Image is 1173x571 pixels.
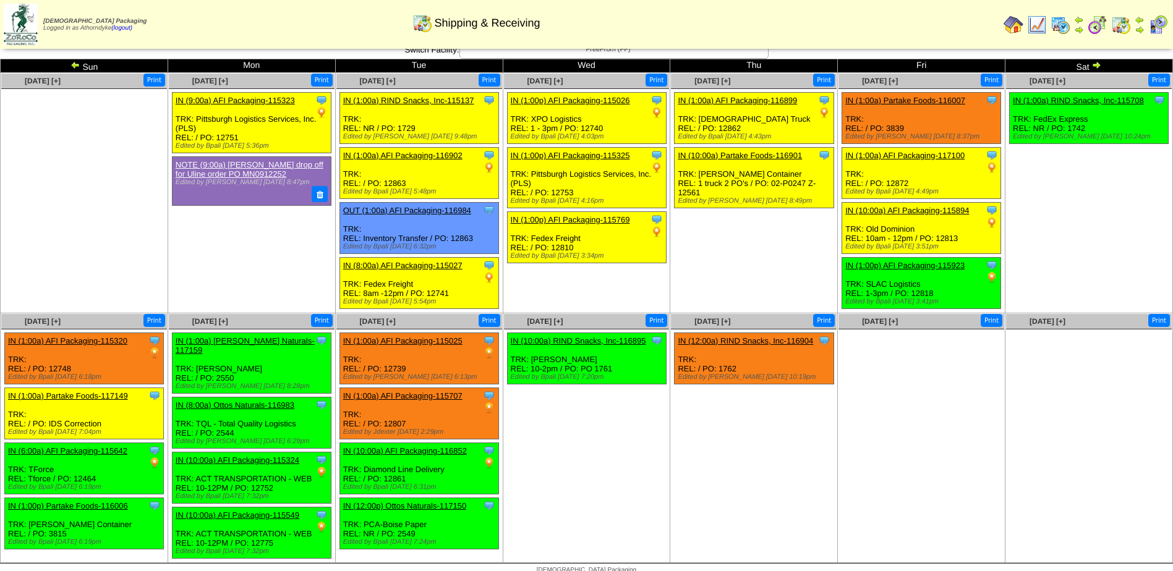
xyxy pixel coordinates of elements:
[315,94,328,106] img: Tooltip
[8,538,163,546] div: Edited by Bpali [DATE] 6:19pm
[339,203,498,254] div: TRK: REL: Inventory Transfer / PO: 12863
[818,149,830,161] img: Tooltip
[845,261,965,270] a: IN (1:00p) AFI Packaging-115923
[483,402,495,414] img: PO
[527,77,563,85] a: [DATE] [+]
[986,94,998,106] img: Tooltip
[8,336,127,345] a: IN (1:00a) AFI Packaging-115320
[670,59,838,73] td: Thu
[311,74,333,87] button: Print
[483,259,495,271] img: Tooltip
[675,93,834,144] div: TRK: [DEMOGRAPHIC_DATA] Truck REL: / PO: 12862
[176,142,331,150] div: Edited by Bpali [DATE] 5:36pm
[5,333,164,384] div: TRK: REL: / PO: 12748
[986,161,998,174] img: PO
[343,298,498,305] div: Edited by Bpali [DATE] 5:54pm
[172,452,331,504] div: TRK: ACT TRANSPORTATION - WEB REL: 10-12PM / PO: 12752
[412,13,432,33] img: calendarinout.gif
[1010,93,1169,144] div: TRK: FedEx Express REL: NR / PO: 1742
[176,179,325,186] div: Edited by [PERSON_NAME] [DATE] 8:47pm
[511,151,630,160] a: IN (1:00p) AFI Packaging-115325
[339,498,498,549] div: TRK: PCA-Boise Paper REL: NR / PO: 2549
[1135,15,1145,25] img: arrowleft.gif
[678,336,813,345] a: IN (12:00a) RIND Snacks, Inc-116904
[43,18,147,25] span: [DEMOGRAPHIC_DATA] Packaging
[507,333,666,384] div: TRK: [PERSON_NAME] REL: 10-2pm / PO: PO 1761
[343,501,466,510] a: IN (12:00p) Ottos Naturals-117150
[483,457,495,469] img: PO
[845,151,965,160] a: IN (1:00a) AFI Packaging-117100
[981,314,1002,327] button: Print
[483,347,495,359] img: PO
[25,317,61,326] a: [DATE] [+]
[172,333,331,394] div: TRK: [PERSON_NAME] REL: / PO: 2550
[1030,317,1065,326] a: [DATE] [+]
[511,96,630,105] a: IN (1:00p) AFI Packaging-115026
[650,226,663,238] img: PO
[143,314,165,327] button: Print
[675,148,834,208] div: TRK: [PERSON_NAME] Container REL: 1 truck 2 PO's / PO: 02-P0247 Z-12561
[845,96,965,105] a: IN (1:00a) Partake Foods-116007
[1111,15,1131,35] img: calendarinout.gif
[483,94,495,106] img: Tooltip
[479,314,500,327] button: Print
[1013,133,1168,140] div: Edited by [PERSON_NAME] [DATE] 10:24pm
[842,93,1001,144] div: TRK: REL: / PO: 3839
[315,334,328,347] img: Tooltip
[312,186,328,202] button: Delete Note
[650,334,663,347] img: Tooltip
[1088,15,1107,35] img: calendarblend.gif
[986,204,998,216] img: Tooltip
[862,77,898,85] a: [DATE] [+]
[818,106,830,119] img: PO
[176,336,315,355] a: IN (1:00a) [PERSON_NAME] Naturals-117159
[8,391,128,400] a: IN (1:00a) Partake Foods-117149
[343,538,498,546] div: Edited by Bpali [DATE] 7:24pm
[176,160,323,179] a: NOTE (9:00a) [PERSON_NAME] drop off for Uline order PO MN0912252
[343,243,498,250] div: Edited by Bpali [DATE] 6:32pm
[360,77,396,85] span: [DATE] [+]
[986,216,998,229] img: PO
[315,106,328,119] img: PO
[360,317,396,326] a: [DATE] [+]
[43,18,147,32] span: Logged in as Athorndyke
[986,259,998,271] img: Tooltip
[5,443,164,494] div: TRK: TForce REL: Tforce / PO: 12464
[527,317,563,326] a: [DATE] [+]
[8,428,163,436] div: Edited by Bpali [DATE] 7:04pm
[650,106,663,119] img: PO
[483,204,495,216] img: Tooltip
[176,493,331,500] div: Edited by Bpali [DATE] 7:32pm
[343,428,498,436] div: Edited by Jdexter [DATE] 2:29pm
[148,389,161,402] img: Tooltip
[25,77,61,85] a: [DATE] [+]
[675,333,834,384] div: TRK: REL: / PO: 1762
[845,298,1000,305] div: Edited by Bpali [DATE] 3:41pm
[148,499,161,512] img: Tooltip
[842,148,1001,199] div: TRK: REL: / PO: 12872
[172,397,331,449] div: TRK: TQL - Total Quality Logistics REL: / PO: 2544
[176,383,331,390] div: Edited by [PERSON_NAME] [DATE] 8:28pm
[176,510,299,520] a: IN (10:00a) AFI Packaging-115549
[315,509,328,521] img: Tooltip
[813,314,835,327] button: Print
[143,74,165,87] button: Print
[315,466,328,478] img: PO
[845,133,1000,140] div: Edited by [PERSON_NAME] [DATE] 8:37pm
[339,93,498,144] div: TRK: REL: NR / PO: 1729
[111,25,132,32] a: (logout)
[1074,15,1084,25] img: arrowleft.gif
[1148,15,1168,35] img: calendarcustomer.gif
[343,373,498,381] div: Edited by [PERSON_NAME] [DATE] 6:13pm
[986,271,998,284] img: PO
[172,93,331,153] div: TRK: Pittsburgh Logistics Services, Inc. (PLS) REL: / PO: 12751
[862,317,898,326] a: [DATE] [+]
[148,444,161,457] img: Tooltip
[1027,15,1047,35] img: line_graph.gif
[845,243,1000,250] div: Edited by Bpali [DATE] 3:51pm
